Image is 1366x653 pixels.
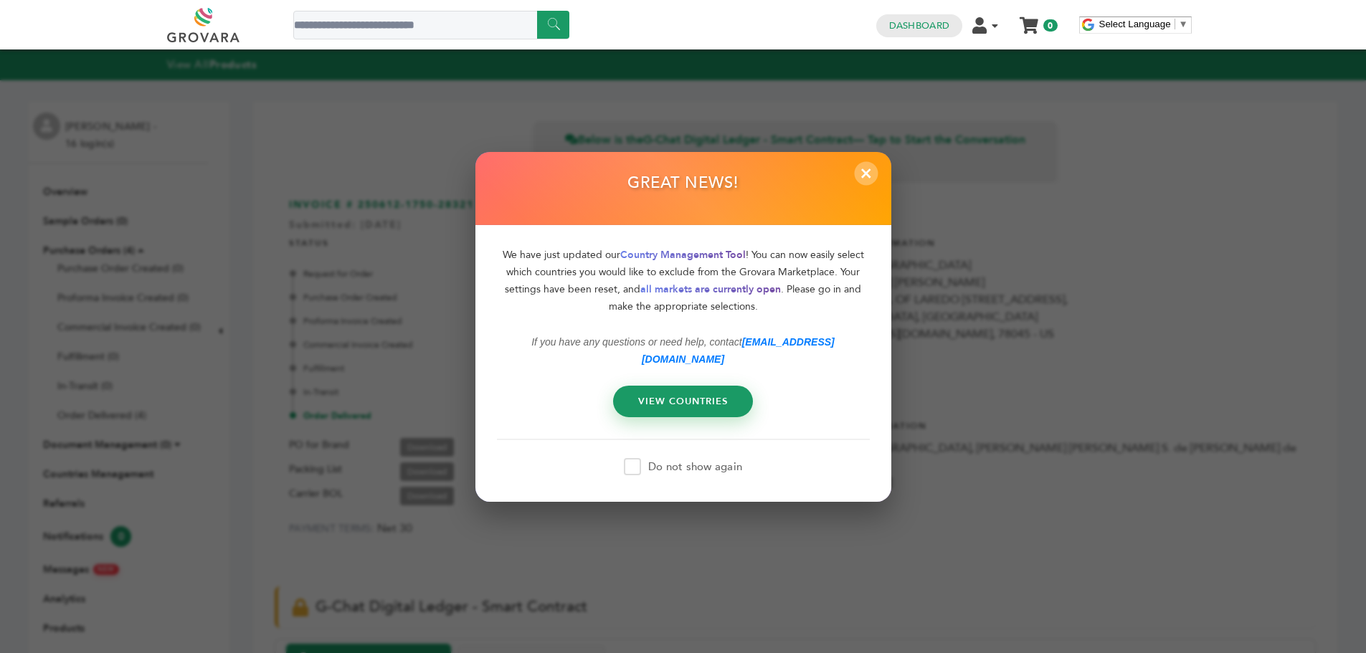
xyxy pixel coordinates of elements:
[497,247,870,315] p: We have just updated our ! You can now easily select which countries you would like to exclude fr...
[620,248,746,262] span: Country Management Tool
[497,333,870,368] p: If you have any questions or need help, contact
[613,386,753,417] a: VIEW COUNTRIES
[1179,19,1188,29] span: ▼
[624,458,742,475] label: Do not show again
[640,282,781,296] span: all markets are currently open
[1175,19,1175,29] span: ​
[627,173,739,200] h2: GREAT NEWS!
[889,19,949,32] a: Dashboard
[1043,19,1057,32] span: 0
[1099,19,1188,29] a: Select Language​
[293,11,569,39] input: Search a product or brand...
[1099,19,1171,29] span: Select Language
[854,161,878,185] span: ×
[642,336,835,365] a: [EMAIL_ADDRESS][DOMAIN_NAME]
[1020,13,1037,28] a: My Cart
